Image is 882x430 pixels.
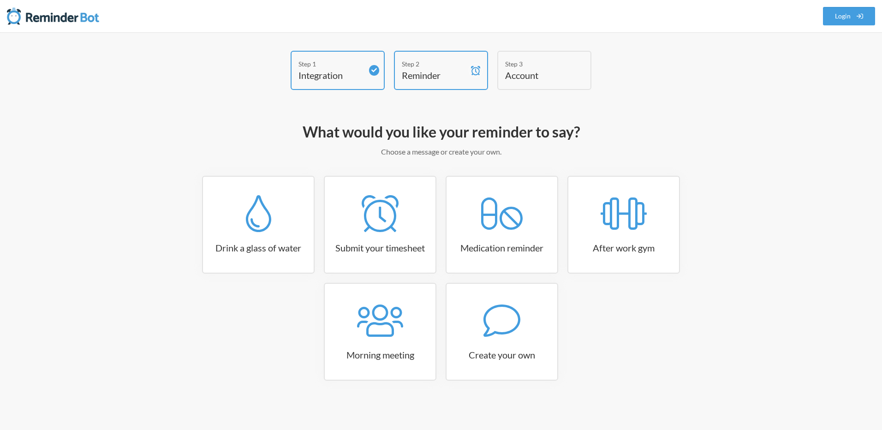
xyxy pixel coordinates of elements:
h3: Submit your timesheet [325,241,435,254]
div: Step 2 [402,59,466,69]
h3: Medication reminder [447,241,557,254]
div: Step 1 [298,59,363,69]
h3: Drink a glass of water [203,241,314,254]
h4: Account [505,69,570,82]
h4: Integration [298,69,363,82]
h3: Morning meeting [325,348,435,361]
p: Choose a message or create your own. [173,146,709,157]
h3: After work gym [568,241,679,254]
img: Reminder Bot [7,7,99,25]
div: Step 3 [505,59,570,69]
h4: Reminder [402,69,466,82]
h3: Create your own [447,348,557,361]
a: Login [823,7,876,25]
h2: What would you like your reminder to say? [173,122,709,142]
